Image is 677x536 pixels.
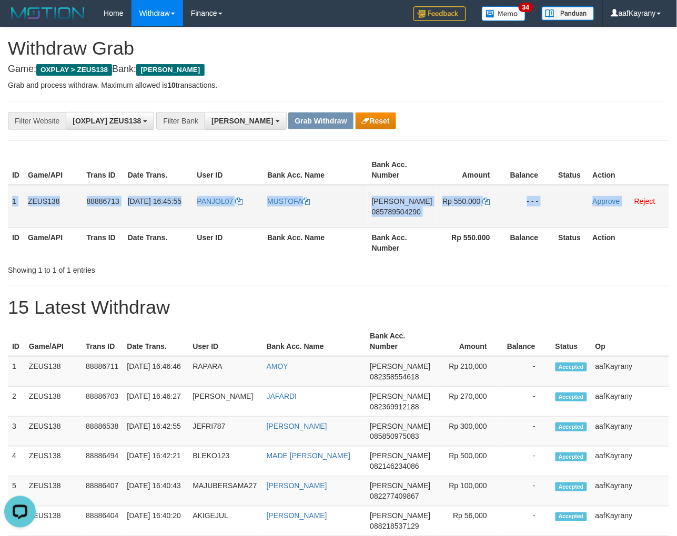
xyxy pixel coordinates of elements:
td: BLEKO123 [188,447,262,477]
th: Bank Acc. Name [263,228,368,257]
a: MUSTOFA [267,197,310,205]
span: Accepted [555,482,587,491]
td: 5 [8,477,25,507]
td: 1 [8,356,25,387]
span: Rp 550.000 [442,197,480,205]
th: Op [591,326,669,356]
th: Trans ID [82,326,123,356]
th: User ID [193,228,264,257]
td: [PERSON_NAME] [188,387,262,417]
td: ZEUS138 [25,447,82,477]
td: - [503,417,551,447]
span: [PERSON_NAME] [370,452,431,460]
span: Copy 085850975083 to clipboard [370,432,419,441]
th: Trans ID [83,228,124,257]
strong: 10 [167,81,176,89]
span: PANJOL07 [197,197,234,205]
td: [DATE] 16:42:21 [123,447,188,477]
th: User ID [193,155,264,185]
td: 4 [8,447,25,477]
span: [PERSON_NAME] [370,392,431,400]
th: Status [551,326,591,356]
td: aafKayrany [591,356,669,387]
a: AMOY [267,362,288,370]
td: aafKayrany [591,417,669,447]
span: Accepted [555,393,587,401]
td: ZEUS138 [24,185,83,228]
a: [PERSON_NAME] [267,482,327,490]
td: 2 [8,387,25,417]
span: [PERSON_NAME] [211,117,273,125]
td: Rp 100,000 [435,477,503,507]
h1: 15 Latest Withdraw [8,297,669,318]
td: 3 [8,417,25,447]
th: Amount [437,155,506,185]
td: - - - [506,185,554,228]
button: Reset [356,112,396,129]
td: aafKayrany [591,477,669,507]
span: [PERSON_NAME] [370,482,431,490]
td: ZEUS138 [25,417,82,447]
a: Copy 550000 to clipboard [483,197,490,205]
button: [PERSON_NAME] [205,112,286,130]
th: Rp 550.000 [437,228,506,257]
td: [DATE] 16:42:55 [123,417,188,447]
th: Status [554,228,589,257]
a: JAFARDI [267,392,297,400]
td: MAJUBERSAMA27 [188,477,262,507]
td: ZEUS138 [25,356,82,387]
td: - [503,477,551,507]
th: Bank Acc. Name [263,155,368,185]
span: Copy 082146234086 to clipboard [370,462,419,471]
td: Rp 270,000 [435,387,503,417]
span: [PERSON_NAME] [370,362,431,370]
button: Grab Withdraw [288,112,353,129]
img: Feedback.jpg [413,6,466,21]
th: Trans ID [83,155,124,185]
th: Date Trans. [124,228,193,257]
td: Rp 500,000 [435,447,503,477]
div: Showing 1 to 1 of 1 entries [8,261,274,275]
th: Bank Acc. Number [366,326,435,356]
td: - [503,387,551,417]
th: Bank Acc. Number [368,228,437,257]
td: aafKayrany [591,447,669,477]
td: ZEUS138 [25,477,82,507]
td: - [503,356,551,387]
td: 88886711 [82,356,123,387]
th: Date Trans. [123,326,188,356]
a: PANJOL07 [197,197,243,205]
th: Balance [506,155,554,185]
th: Bank Acc. Number [368,155,437,185]
td: aafKayrany [591,387,669,417]
th: Game/API [25,326,82,356]
th: User ID [188,326,262,356]
td: ZEUS138 [25,387,82,417]
span: [PERSON_NAME] [370,512,431,520]
div: Filter Website [8,112,66,130]
span: Accepted [555,452,587,461]
a: Approve [593,197,620,205]
h4: Game: Bank: [8,64,669,75]
img: MOTION_logo.png [8,5,88,21]
th: Game/API [24,155,83,185]
span: 88886713 [87,197,119,205]
th: ID [8,228,24,257]
span: Accepted [555,422,587,431]
td: Rp 210,000 [435,356,503,387]
button: [OXPLAY] ZEUS138 [66,112,154,130]
a: [PERSON_NAME] [267,422,327,430]
td: [DATE] 16:40:43 [123,477,188,507]
button: Open LiveChat chat widget [4,4,36,36]
td: 88886494 [82,447,123,477]
a: [PERSON_NAME] [267,512,327,520]
span: [PERSON_NAME] [136,64,204,76]
span: Copy 082277409867 to clipboard [370,492,419,501]
img: Button%20Memo.svg [482,6,526,21]
p: Grab and process withdraw. Maximum allowed is transactions. [8,80,669,90]
td: JEFRI787 [188,417,262,447]
th: Bank Acc. Name [262,326,366,356]
td: RAPARA [188,356,262,387]
th: Amount [435,326,503,356]
div: Filter Bank [156,112,205,130]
